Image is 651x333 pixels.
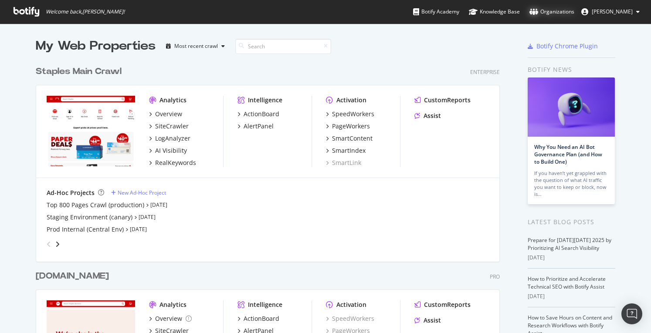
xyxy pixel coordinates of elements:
div: Organizations [529,7,574,16]
div: Intelligence [248,300,282,309]
a: SmartLink [326,158,361,167]
div: Knowledge Base [469,7,520,16]
div: Intelligence [248,96,282,104]
div: SmartContent [332,134,373,143]
div: [DATE] [528,293,615,300]
div: AlertPanel [244,122,274,131]
a: Prepare for [DATE][DATE] 2025 by Prioritizing AI Search Visibility [528,236,611,252]
img: Why You Need an AI Bot Governance Plan (and How to Build One) [528,77,615,137]
div: ActionBoard [244,110,279,118]
a: Botify Chrome Plugin [528,42,598,50]
div: Ad-Hoc Projects [47,188,95,197]
div: Overview [155,314,182,323]
a: Overview [149,314,192,323]
a: [DATE] [139,213,156,221]
a: [DATE] [150,201,167,209]
div: LogAnalyzer [155,134,190,143]
div: PageWorkers [332,122,370,131]
a: SiteCrawler [149,122,189,131]
div: Assist [424,111,441,120]
a: Top 800 Pages Crawl (production) [47,201,144,209]
a: SmartContent [326,134,373,143]
a: New Ad-Hoc Project [111,189,166,196]
span: David Johnson [592,8,633,15]
a: SpeedWorkers [326,110,374,118]
a: LogAnalyzer [149,134,190,143]
a: SmartIndex [326,146,366,155]
div: Assist [424,316,441,325]
div: RealKeywords [155,158,196,167]
a: Overview [149,110,182,118]
div: Analytics [159,96,186,104]
div: New Ad-Hoc Project [118,189,166,196]
a: How to Prioritize and Accelerate Technical SEO with Botify Assist [528,275,606,290]
div: Botify Chrome Plugin [536,42,598,50]
div: CustomReports [424,300,471,309]
a: Assist [414,111,441,120]
button: Most recent crawl [163,39,228,53]
div: AI Visibility [155,146,187,155]
a: AI Visibility [149,146,187,155]
div: SiteCrawler [155,122,189,131]
div: [DATE] [528,254,615,262]
span: Welcome back, [PERSON_NAME] ! [46,8,125,15]
div: My Web Properties [36,37,156,55]
div: angle-right [54,240,61,249]
a: Why You Need an AI Bot Governance Plan (and How to Build One) [534,143,602,165]
div: Activation [336,96,366,104]
a: Prod Internal (Central Env) [47,225,124,234]
a: Staging Environment (canary) [47,213,132,222]
a: [DATE] [130,225,147,233]
a: RealKeywords [149,158,196,167]
div: Activation [336,300,366,309]
div: If you haven’t yet grappled with the question of what AI traffic you want to keep or block, now is… [534,170,608,198]
a: CustomReports [414,300,471,309]
div: Most recent crawl [174,44,218,49]
img: staples.com [47,96,135,166]
button: [PERSON_NAME] [574,5,647,19]
div: Enterprise [470,68,500,76]
div: ActionBoard [244,314,279,323]
div: Pro [490,273,500,280]
a: ActionBoard [237,110,279,118]
div: Overview [155,110,182,118]
a: AlertPanel [237,122,274,131]
div: CustomReports [424,96,471,104]
a: ActionBoard [237,314,279,323]
div: angle-left [43,237,54,251]
div: Latest Blog Posts [528,217,615,227]
div: Open Intercom Messenger [621,303,642,324]
a: [DOMAIN_NAME] [36,270,112,283]
div: SpeedWorkers [332,110,374,118]
a: Assist [414,316,441,325]
div: [DOMAIN_NAME] [36,270,109,283]
a: CustomReports [414,96,471,104]
div: Botify news [528,65,615,74]
div: Botify Academy [413,7,459,16]
div: Analytics [159,300,186,309]
a: Staples Main Crawl [36,65,125,78]
input: Search [235,39,331,54]
div: SmartIndex [332,146,366,155]
a: PageWorkers [326,122,370,131]
div: Staples Main Crawl [36,65,122,78]
a: SpeedWorkers [326,314,374,323]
